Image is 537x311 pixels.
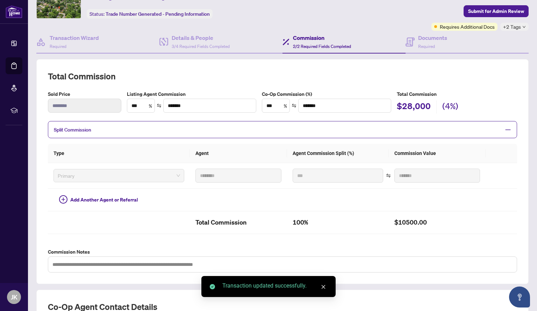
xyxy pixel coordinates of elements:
h2: Total Commission [48,71,517,82]
span: close [321,284,326,289]
label: Commission Notes [48,248,517,256]
span: Requires Additional Docs [440,23,495,30]
h2: $10500.00 [394,217,480,228]
span: Split Commission [54,127,91,133]
span: swap [292,103,296,108]
span: swap [157,103,162,108]
img: logo [6,5,22,18]
span: Primary [58,170,180,181]
h4: Transaction Wizard [50,34,99,42]
span: Trade Number Generated - Pending Information [106,11,210,17]
button: Submit for Admin Review [464,5,529,17]
h2: Total Commission [195,217,281,228]
span: check-circle [210,284,215,289]
th: Type [48,144,190,163]
h4: Documents [418,34,447,42]
th: Agent Commission Split (%) [287,144,389,163]
span: Required [50,44,66,49]
span: Submit for Admin Review [468,6,524,17]
label: Listing Agent Commission [127,90,256,98]
span: +2 Tags [503,23,521,31]
span: 3/4 Required Fields Completed [172,44,230,49]
label: Sold Price [48,90,121,98]
span: JK [11,292,17,302]
div: Transaction updated successfully. [222,282,327,290]
span: plus-circle [59,195,67,204]
th: Commission Value [389,144,486,163]
span: swap [386,173,391,178]
span: 2/2 Required Fields Completed [293,44,351,49]
span: minus [505,127,511,133]
button: Add Another Agent or Referral [53,194,144,205]
a: Close [320,283,327,291]
button: Open asap [509,287,530,308]
label: Co-Op Commission (%) [262,90,391,98]
h4: Details & People [172,34,230,42]
div: Split Commission [48,121,517,138]
h2: $28,000 [397,100,431,114]
span: Add Another Agent or Referral [70,196,138,204]
h4: Commission [293,34,351,42]
div: Status: [87,9,213,19]
h5: Total Commission [397,90,517,98]
th: Agent [190,144,287,163]
h2: (4%) [442,100,458,114]
span: down [522,25,526,29]
span: Required [418,44,435,49]
h2: 100% [293,217,383,228]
